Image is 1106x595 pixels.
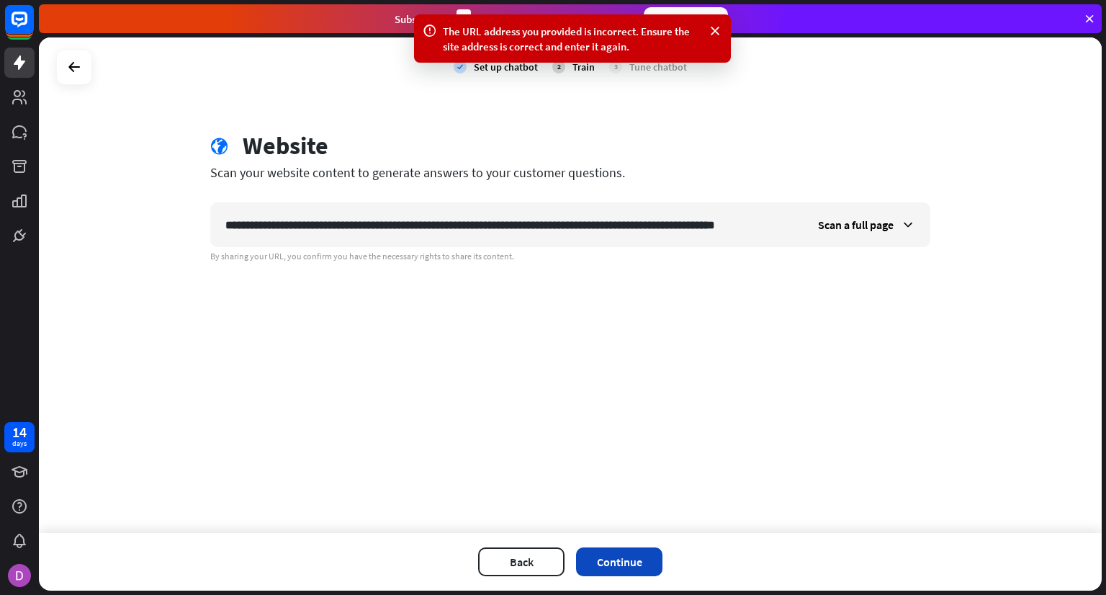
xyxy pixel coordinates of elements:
[644,7,728,30] div: Subscribe now
[210,251,930,262] div: By sharing your URL, you confirm you have the necessary rights to share its content.
[12,426,27,439] div: 14
[457,9,471,29] div: 3
[552,61,565,73] div: 2
[4,422,35,452] a: 14 days
[609,61,622,73] div: 3
[576,547,662,576] button: Continue
[629,61,687,73] div: Tune chatbot
[12,6,55,49] button: Open LiveChat chat widget
[443,24,702,54] div: The URL address you provided is incorrect. Ensure the site address is correct and enter it again.
[818,218,894,232] span: Scan a full page
[243,131,328,161] div: Website
[12,439,27,449] div: days
[474,61,538,73] div: Set up chatbot
[210,138,228,156] i: globe
[572,61,595,73] div: Train
[454,61,467,73] i: check
[395,9,632,29] div: Subscribe in days to get your first month for $1
[210,164,930,181] div: Scan your website content to generate answers to your customer questions.
[478,547,565,576] button: Back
